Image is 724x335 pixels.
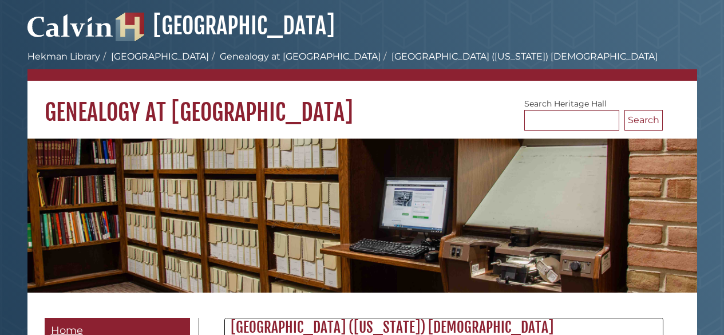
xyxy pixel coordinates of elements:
[27,9,113,41] img: Calvin
[111,51,209,62] a: [GEOGRAPHIC_DATA]
[220,51,381,62] a: Genealogy at [GEOGRAPHIC_DATA]
[116,11,335,40] a: [GEOGRAPHIC_DATA]
[27,81,697,127] h1: Genealogy at [GEOGRAPHIC_DATA]
[27,26,113,37] a: Calvin University
[116,13,144,41] img: Hekman Library Logo
[624,110,663,131] button: Search
[381,50,658,64] li: [GEOGRAPHIC_DATA] ([US_STATE]) [DEMOGRAPHIC_DATA]
[27,51,100,62] a: Hekman Library
[27,50,697,81] nav: breadcrumb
